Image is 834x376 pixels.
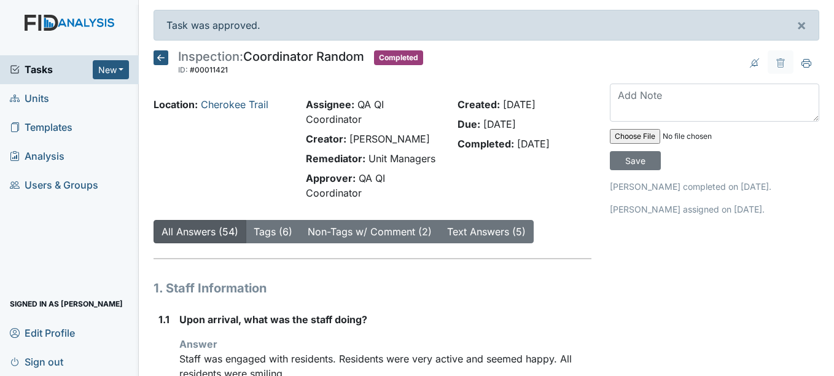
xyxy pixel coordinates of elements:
strong: Completed: [458,138,514,150]
span: Edit Profile [10,323,75,342]
h1: 1. Staff Information [154,279,591,297]
a: Tasks [10,62,93,77]
span: [DATE] [517,138,550,150]
button: Non-Tags w/ Comment (2) [300,220,440,243]
button: Text Answers (5) [439,220,534,243]
button: New [93,60,130,79]
strong: Created: [458,98,500,111]
label: 1.1 [158,312,170,327]
span: Units [10,89,49,108]
p: [PERSON_NAME] assigned on [DATE]. [610,203,819,216]
button: × [784,10,819,40]
span: [DATE] [483,118,516,130]
span: × [797,16,806,34]
span: [PERSON_NAME] [349,133,430,145]
strong: Assignee: [306,98,354,111]
a: Cherokee Trail [201,98,268,111]
span: Sign out [10,352,63,371]
a: Tags (6) [254,225,292,238]
button: Tags (6) [246,220,300,243]
a: Non-Tags w/ Comment (2) [308,225,432,238]
span: ID: [178,65,188,74]
span: Inspection: [178,49,243,64]
strong: Remediator: [306,152,365,165]
a: Text Answers (5) [447,225,526,238]
strong: Creator: [306,133,346,145]
a: All Answers (54) [162,225,238,238]
p: [PERSON_NAME] completed on [DATE]. [610,180,819,193]
div: Task was approved. [154,10,819,41]
span: Users & Groups [10,176,98,195]
strong: Location: [154,98,198,111]
div: Coordinator Random [178,50,364,77]
span: Templates [10,118,72,137]
button: All Answers (54) [154,220,246,243]
span: [DATE] [503,98,536,111]
input: Save [610,151,661,170]
span: Completed [374,50,423,65]
span: #00011421 [190,65,228,74]
span: Signed in as [PERSON_NAME] [10,294,123,313]
label: Upon arrival, what was the staff doing? [179,312,367,327]
strong: Answer [179,338,217,350]
strong: Approver: [306,172,356,184]
span: Analysis [10,147,64,166]
span: Unit Managers [368,152,435,165]
strong: Due: [458,118,480,130]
